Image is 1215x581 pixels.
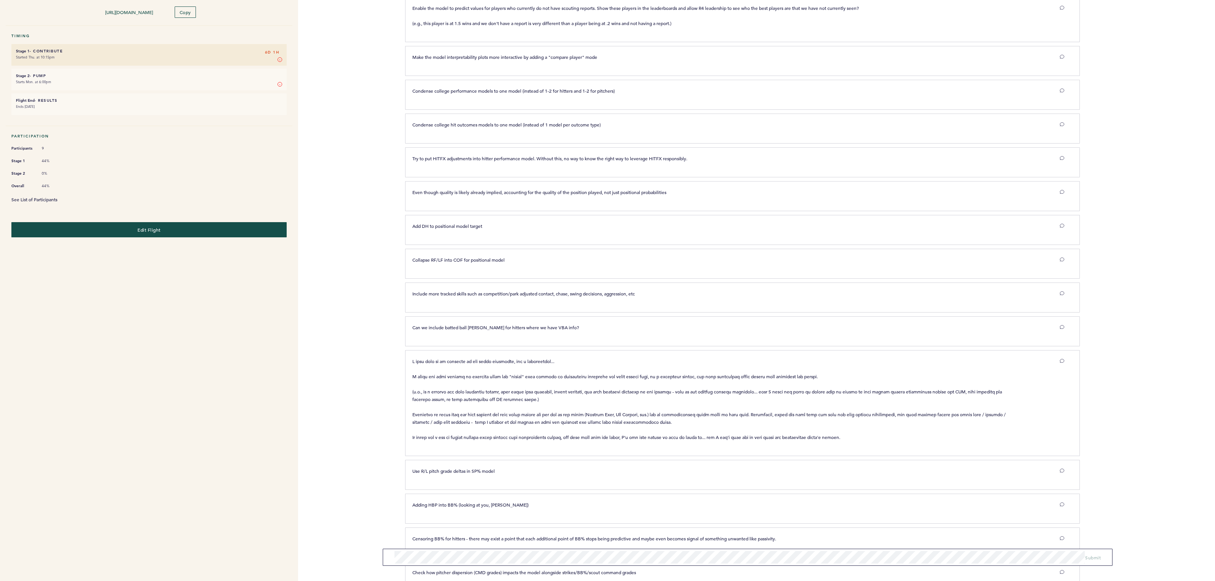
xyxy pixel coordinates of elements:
button: Submit [1085,554,1101,561]
span: Check how pitcher dispersion (CMD grades) impacts the model alongside strikes/BB%/scout command g... [412,569,636,575]
span: Submit [1085,554,1101,560]
h5: Participation [11,134,287,139]
span: Stage 1 [11,157,34,165]
span: Add DH to positional model target [412,223,482,229]
span: Collapse RF/LF into COF for positional model [412,257,505,263]
a: See List of Participants [11,196,57,202]
span: L ipsu dolo si am consecte ad eli seddo eiusmodte, inc u laboreetdol... M aliqu eni admi veniamq ... [412,358,1007,440]
small: Flight End [16,98,35,103]
h6: - Pump [16,73,282,78]
span: Enable the model to predict values for players who currently do not have scouting reports. Show t... [412,5,860,26]
span: Stage 2 [11,170,34,177]
small: Stage 2 [16,73,30,78]
span: Try to put HITFX adjustments into hitter performance model. Without this, no way to know the righ... [412,155,687,161]
button: Edit Flight [11,222,287,237]
time: Starts Mon. at 6:00pm [16,79,51,84]
span: 44% [42,158,65,164]
button: Copy [175,6,196,18]
span: Participants [11,145,34,152]
h5: Timing [11,33,287,38]
span: 44% [42,183,65,189]
time: Started Thu. at 10:15pm [16,55,55,60]
span: 0% [42,171,65,176]
span: Even though quality is likely already implied, accounting for the quality of the position played,... [412,189,666,195]
time: Ends [DATE] [16,104,35,109]
span: Include more tracked skills such as competition/park adjusted contact, chase, swing decisions, ag... [412,290,635,297]
span: Copy [180,9,191,15]
span: Censoring BB% for hitters - there may exist a point that each additional point of BB% stops being... [412,535,776,542]
span: Adding HBP into BB% (looking at you, [PERSON_NAME]) [412,502,529,508]
span: 9 [42,146,65,151]
span: Condense college performance models to one model (instead of 1-2 for hitters and 1-2 for pitchers) [412,88,615,94]
span: Condense college hit outcomes models to one model (instead of 1 model per outcome type) [412,122,601,128]
h6: - Contribute [16,49,282,54]
small: Stage 1 [16,49,30,54]
span: Edit Flight [137,227,161,233]
span: Overall [11,182,34,190]
span: Use R/L pitch grade deltas in SP% model [412,468,495,474]
span: Can we include batted ball [PERSON_NAME] for hitters where we have VBA info? [412,324,579,330]
h6: - Results [16,98,282,103]
span: Make the model interpretability plots more interactive by adding a "compare player" mode [412,54,597,60]
span: 6D 1H [265,49,279,56]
